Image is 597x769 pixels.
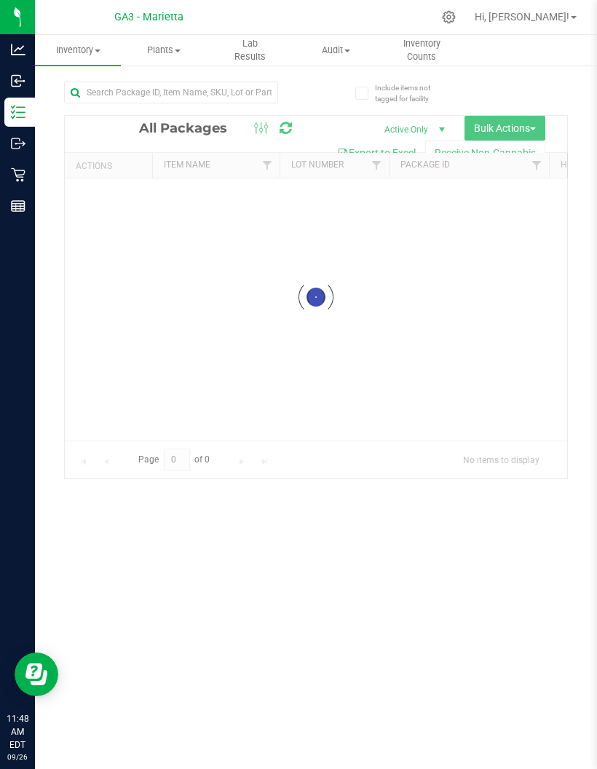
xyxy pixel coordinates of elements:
a: Inventory Counts [379,35,464,66]
span: Plants [122,44,206,57]
input: Search Package ID, Item Name, SKU, Lot or Part Number... [64,82,278,103]
inline-svg: Reports [11,199,25,213]
a: Audit [293,35,379,66]
span: Audit [293,44,378,57]
inline-svg: Inbound [11,74,25,88]
a: Inventory [35,35,121,66]
inline-svg: Analytics [11,42,25,57]
inline-svg: Inventory [11,105,25,119]
span: GA3 - Marietta [114,11,183,23]
div: Manage settings [440,10,458,24]
span: Include items not tagged for facility [375,82,448,104]
span: Lab Results [207,37,292,63]
span: Hi, [PERSON_NAME]! [475,11,569,23]
p: 11:48 AM EDT [7,712,28,752]
inline-svg: Outbound [11,136,25,151]
span: Inventory Counts [379,37,464,63]
inline-svg: Retail [11,167,25,182]
a: Lab Results [207,35,293,66]
iframe: Resource center [15,652,58,696]
p: 09/26 [7,752,28,762]
span: Inventory [35,44,121,57]
a: Plants [121,35,207,66]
